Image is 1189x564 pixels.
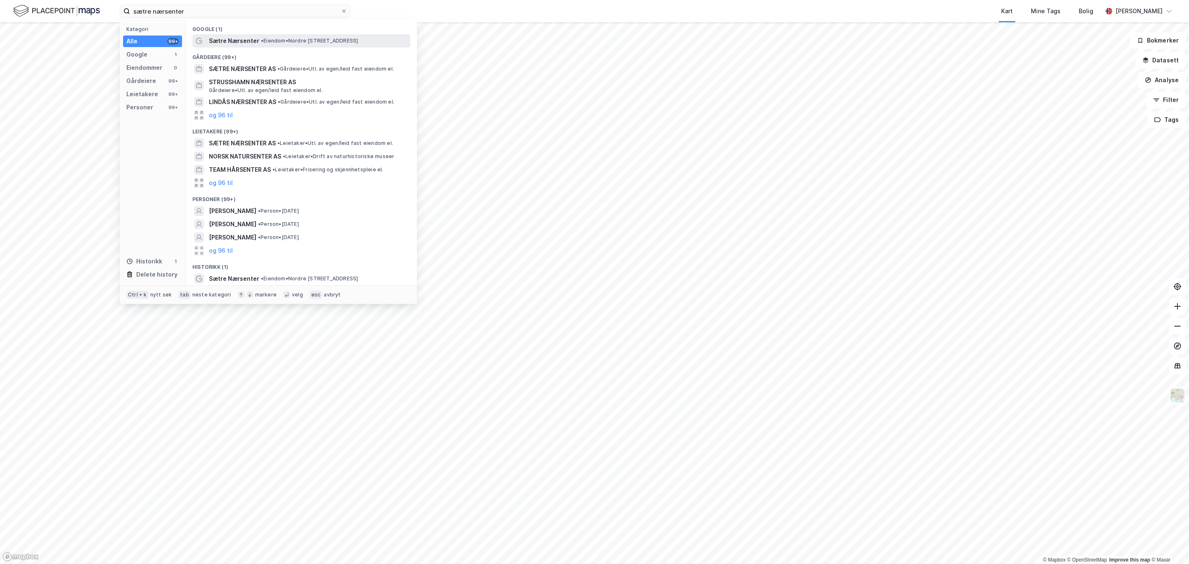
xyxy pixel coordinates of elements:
[277,66,394,72] span: Gårdeiere • Utl. av egen/leid fast eiendom el.
[126,102,153,112] div: Personer
[278,99,394,105] span: Gårdeiere • Utl. av egen/leid fast eiendom el.
[1135,52,1186,69] button: Datasett
[126,63,162,73] div: Eiendommer
[209,64,276,74] span: SÆTRE NÆRSENTER AS
[258,234,299,241] span: Person • [DATE]
[209,110,233,120] button: og 96 til
[209,36,259,46] span: Sætre Nærsenter
[255,291,277,298] div: markere
[2,552,39,562] a: Mapbox homepage
[1148,524,1189,564] iframe: Chat Widget
[209,152,281,161] span: NORSK NATURSENTER AS
[150,291,172,298] div: nytt søk
[283,153,394,160] span: Leietaker • Drift av naturhistoriske museer
[209,87,323,94] span: Gårdeiere • Utl. av egen/leid fast eiendom el.
[209,274,259,284] span: Sætre Nærsenter
[136,270,178,280] div: Delete history
[126,36,137,46] div: Alle
[209,178,233,188] button: og 96 til
[1043,557,1066,563] a: Mapbox
[1031,6,1061,16] div: Mine Tags
[277,140,280,146] span: •
[277,66,280,72] span: •
[126,26,182,32] div: Kategori
[278,99,280,105] span: •
[272,166,275,173] span: •
[209,97,276,107] span: LINDÅS NÆRSENTER AS
[258,208,299,214] span: Person • [DATE]
[1109,557,1150,563] a: Improve this map
[130,5,341,17] input: Søk på adresse, matrikkel, gårdeiere, leietakere eller personer
[258,221,261,227] span: •
[209,165,271,175] span: TEAM HÅRSENTER AS
[1138,72,1186,88] button: Analyse
[324,291,341,298] div: avbryt
[283,153,285,159] span: •
[292,291,303,298] div: velg
[258,234,261,240] span: •
[1079,6,1093,16] div: Bolig
[126,50,147,59] div: Google
[261,38,263,44] span: •
[192,291,231,298] div: neste kategori
[1146,92,1186,108] button: Filter
[1170,388,1185,403] img: Z
[1130,32,1186,49] button: Bokmerker
[186,19,417,34] div: Google (1)
[178,291,191,299] div: tab
[186,190,417,204] div: Personer (99+)
[209,206,256,216] span: [PERSON_NAME]
[258,221,299,227] span: Person • [DATE]
[172,51,179,58] div: 1
[1147,111,1186,128] button: Tags
[1067,557,1107,563] a: OpenStreetMap
[1116,6,1163,16] div: [PERSON_NAME]
[167,104,179,111] div: 99+
[272,166,384,173] span: Leietaker • Frisering og skjønnhetspleie el.
[126,256,162,266] div: Historikk
[172,64,179,71] div: 0
[172,258,179,265] div: 1
[126,76,156,86] div: Gårdeiere
[167,38,179,45] div: 99+
[126,291,149,299] div: Ctrl + k
[261,275,263,282] span: •
[261,38,358,44] span: Eiendom • Nordre [STREET_ADDRESS]
[209,77,407,87] span: STRUSSHAMN NÆRSENTER AS
[186,257,417,272] div: Historikk (1)
[209,232,256,242] span: [PERSON_NAME]
[209,219,256,229] span: [PERSON_NAME]
[277,140,393,147] span: Leietaker • Utl. av egen/leid fast eiendom el.
[209,138,276,148] span: SÆTRE NÆRSENTER AS
[186,122,417,137] div: Leietakere (99+)
[1001,6,1013,16] div: Kart
[209,246,233,256] button: og 96 til
[167,78,179,84] div: 99+
[167,91,179,97] div: 99+
[258,208,261,214] span: •
[126,89,158,99] div: Leietakere
[13,4,100,18] img: logo.f888ab2527a4732fd821a326f86c7f29.svg
[261,275,358,282] span: Eiendom • Nordre [STREET_ADDRESS]
[186,47,417,62] div: Gårdeiere (99+)
[310,291,322,299] div: esc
